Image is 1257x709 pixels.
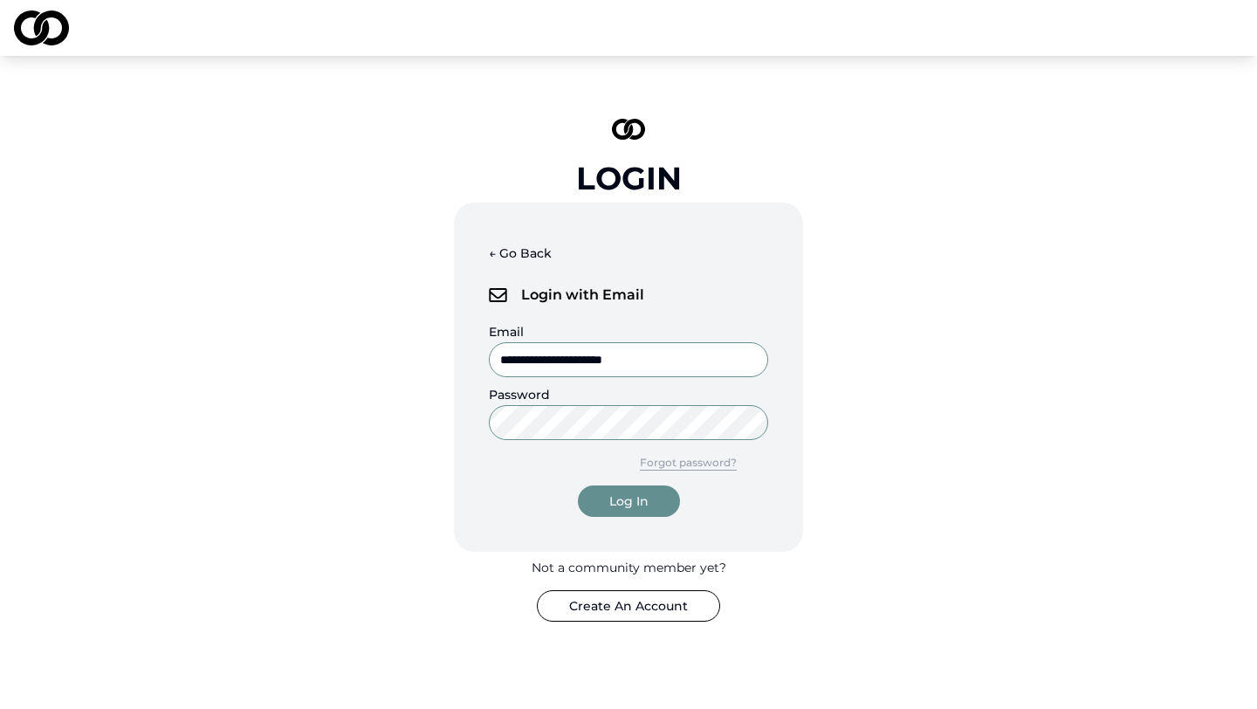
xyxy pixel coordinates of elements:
div: Log In [609,492,649,510]
img: logo [612,119,645,140]
button: Log In [578,485,680,517]
img: logo [14,10,69,45]
div: Login with Email [489,276,768,314]
label: Email [489,324,524,340]
button: Create An Account [537,590,720,622]
img: logo [489,288,507,302]
div: Login [576,161,682,196]
button: ← Go Back [489,237,552,269]
label: Password [489,387,550,403]
button: Forgot password? [608,447,768,478]
div: Not a community member yet? [532,559,726,576]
